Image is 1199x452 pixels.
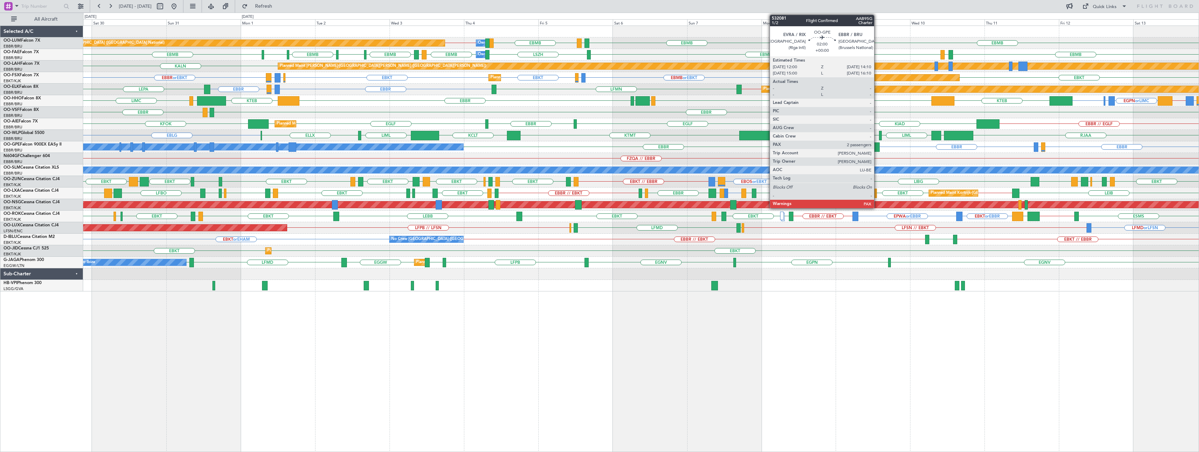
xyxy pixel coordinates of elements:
[3,50,39,54] a: OO-FAEFalcon 7X
[3,200,21,204] span: OO-NSG
[3,142,61,147] a: OO-GPEFalcon 900EX EASy II
[3,38,21,43] span: OO-LUM
[3,119,38,123] a: OO-AIEFalcon 7X
[3,131,44,135] a: OO-WLPGlobal 5500
[984,19,1059,26] div: Thu 11
[119,3,152,9] span: [DATE] - [DATE]
[785,72,866,83] div: Planned Maint Kortrijk-[GEOGRAPHIC_DATA]
[38,38,165,48] div: Planned Maint [GEOGRAPHIC_DATA] ([GEOGRAPHIC_DATA] National)
[3,246,18,250] span: OO-JID
[3,228,23,234] a: LFSN/ENC
[3,177,60,181] a: OO-ZUNCessna Citation CJ4
[3,55,22,61] a: EBBR/BRU
[3,246,49,250] a: OO-JIDCessna CJ1 525
[92,19,166,26] div: Sat 30
[3,258,20,262] span: G-JAGA
[3,217,21,222] a: EBKT/KJK
[280,61,486,71] div: Planned Maint [PERSON_NAME]-[GEOGRAPHIC_DATA][PERSON_NAME] ([GEOGRAPHIC_DATA][PERSON_NAME])
[3,90,22,95] a: EBBR/BRU
[3,263,24,268] a: EGGW/LTN
[3,200,60,204] a: OO-NSGCessna Citation CJ4
[3,182,21,188] a: EBKT/KJK
[613,19,687,26] div: Sat 6
[3,235,55,239] a: D-IBLUCessna Citation M2
[3,142,20,147] span: OO-GPE
[3,165,59,170] a: OO-SLMCessna Citation XLS
[3,113,22,118] a: EBBR/BRU
[3,194,21,199] a: EBKT/KJK
[3,148,22,153] a: EBBR/BRU
[3,223,20,227] span: OO-LUX
[490,72,572,83] div: Planned Maint Kortrijk-[GEOGRAPHIC_DATA]
[1093,3,1117,10] div: Quick Links
[3,96,41,100] a: OO-HHOFalcon 8X
[1079,1,1131,12] button: Quick Links
[242,14,254,20] div: [DATE]
[3,44,22,49] a: EBBR/BRU
[239,1,281,12] button: Refresh
[21,1,61,12] input: Trip Number
[538,19,613,26] div: Fri 5
[3,177,21,181] span: OO-ZUN
[836,19,910,26] div: Tue 9
[3,189,20,193] span: OO-LXA
[416,257,526,268] div: Planned Maint [GEOGRAPHIC_DATA] ([GEOGRAPHIC_DATA])
[3,62,39,66] a: OO-LAHFalcon 7X
[315,19,390,26] div: Tue 2
[3,101,22,107] a: EBBR/BRU
[3,258,44,262] a: G-JAGAPhenom 300
[3,212,21,216] span: OO-ROK
[763,84,845,94] div: Planned Maint Kortrijk-[GEOGRAPHIC_DATA]
[3,131,21,135] span: OO-WLP
[3,154,50,158] a: N604GFChallenger 604
[85,14,96,20] div: [DATE]
[166,19,241,26] div: Sun 31
[1059,19,1133,26] div: Fri 12
[931,188,1012,198] div: Planned Maint Kortrijk-[GEOGRAPHIC_DATA]
[3,154,20,158] span: N604GF
[762,19,836,26] div: Mon 8
[3,50,20,54] span: OO-FAE
[3,252,21,257] a: EBKT/KJK
[3,240,21,245] a: EBKT/KJK
[464,19,538,26] div: Thu 4
[3,205,21,211] a: EBKT/KJK
[3,73,20,77] span: OO-FSX
[3,85,19,89] span: OO-ELK
[3,38,40,43] a: OO-LUMFalcon 7X
[910,19,984,26] div: Wed 10
[3,73,39,77] a: OO-FSXFalcon 7X
[249,4,278,9] span: Refresh
[3,78,21,84] a: EBKT/KJK
[391,234,508,245] div: No Crew [GEOGRAPHIC_DATA] ([GEOGRAPHIC_DATA] National)
[3,286,23,291] a: LSGG/GVA
[3,108,20,112] span: OO-VSF
[3,108,39,112] a: OO-VSFFalcon 8X
[478,38,525,48] div: Owner Melsbroek Air Base
[3,165,20,170] span: OO-SLM
[3,235,17,239] span: D-IBLU
[3,189,59,193] a: OO-LXACessna Citation CJ4
[3,281,17,285] span: HB-VPI
[3,171,22,176] a: EBBR/BRU
[3,119,19,123] span: OO-AIE
[241,19,315,26] div: Mon 1
[3,96,22,100] span: OO-HHO
[3,281,42,285] a: HB-VPIPhenom 300
[3,85,38,89] a: OO-ELKFalcon 8X
[3,62,20,66] span: OO-LAH
[74,257,95,268] div: Owner Ibiza
[18,17,74,22] span: All Aircraft
[3,67,22,72] a: EBBR/BRU
[3,212,60,216] a: OO-ROKCessna Citation CJ4
[3,136,22,141] a: EBBR/BRU
[277,119,387,129] div: Planned Maint [GEOGRAPHIC_DATA] ([GEOGRAPHIC_DATA])
[3,223,59,227] a: OO-LUXCessna Citation CJ4
[390,19,464,26] div: Wed 3
[267,246,349,256] div: Planned Maint Kortrijk-[GEOGRAPHIC_DATA]
[478,49,525,60] div: Owner Melsbroek Air Base
[8,14,76,25] button: All Aircraft
[3,125,22,130] a: EBBR/BRU
[3,159,22,164] a: EBBR/BRU
[687,19,762,26] div: Sun 7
